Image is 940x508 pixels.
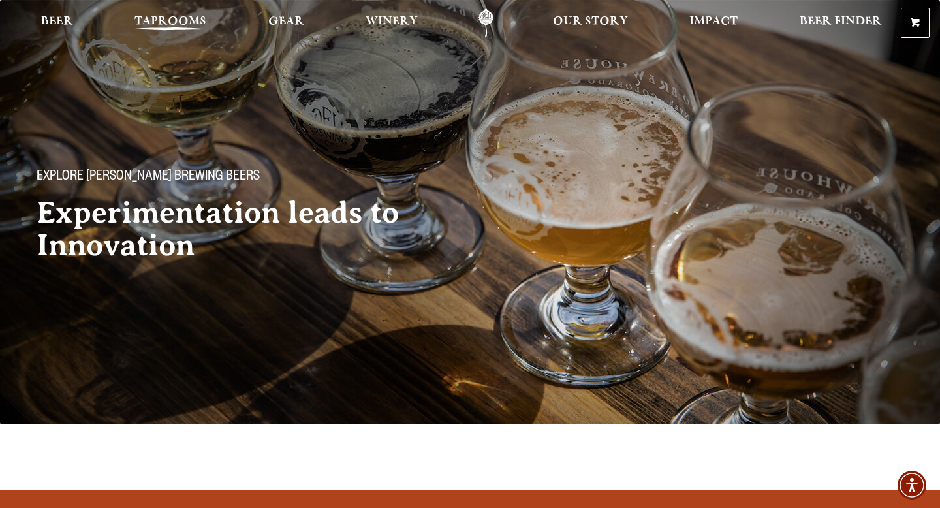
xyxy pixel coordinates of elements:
[689,16,738,27] span: Impact
[37,197,444,262] h2: Experimentation leads to Innovation
[260,8,313,38] a: Gear
[37,169,260,186] span: Explore [PERSON_NAME] Brewing Beers
[33,8,82,38] a: Beer
[898,471,926,500] div: Accessibility Menu
[462,8,510,38] a: Odell Home
[791,8,890,38] a: Beer Finder
[357,8,426,38] a: Winery
[681,8,746,38] a: Impact
[553,16,628,27] span: Our Story
[366,16,418,27] span: Winery
[544,8,636,38] a: Our Story
[800,16,882,27] span: Beer Finder
[41,16,73,27] span: Beer
[134,16,206,27] span: Taprooms
[268,16,304,27] span: Gear
[126,8,215,38] a: Taprooms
